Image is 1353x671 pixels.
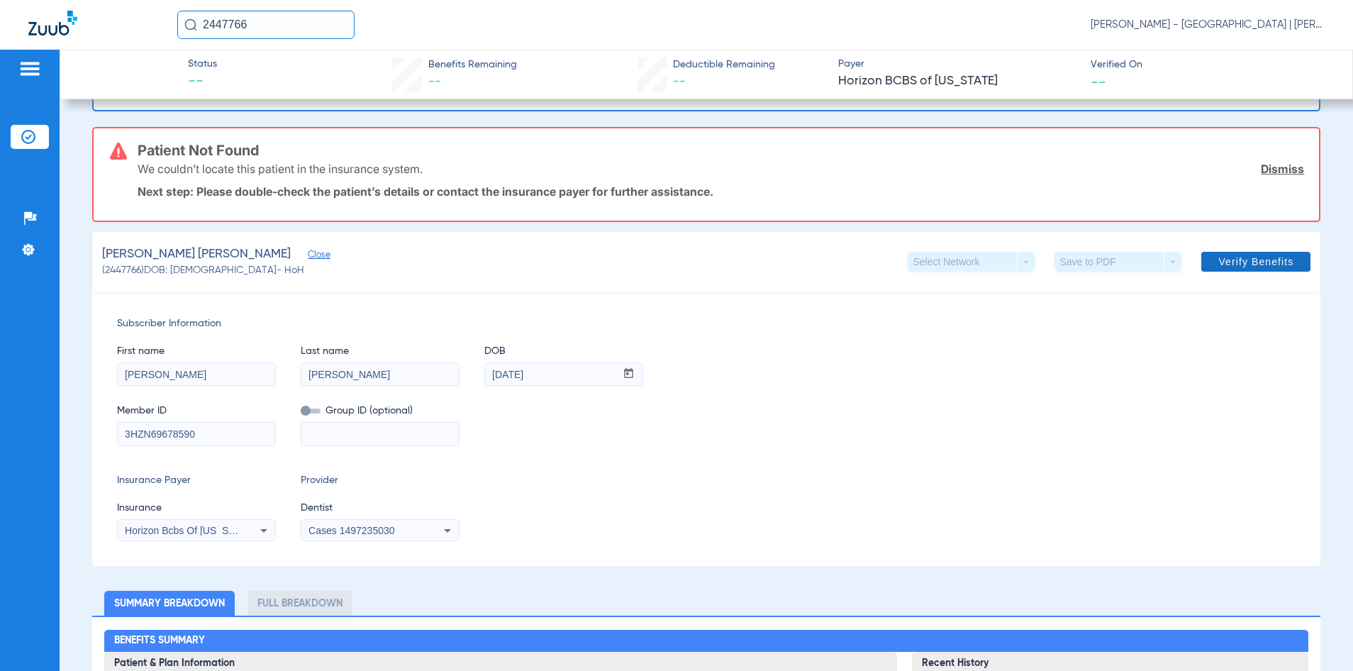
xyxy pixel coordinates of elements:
span: Benefits Remaining [428,57,517,72]
span: First name [117,344,276,359]
a: Dismiss [1261,162,1304,176]
span: Payer [838,57,1078,72]
span: Provider [301,473,460,488]
span: DOB [484,344,643,359]
span: Cases 1497235030 [308,525,394,536]
span: Horizon Bcbs Of [US_STATE] [125,525,255,536]
span: Subscriber Information [117,316,1296,331]
iframe: Chat Widget [1282,603,1353,671]
button: Open calendar [615,363,642,386]
span: [PERSON_NAME] - [GEOGRAPHIC_DATA] | [PERSON_NAME] [1091,18,1325,32]
span: Close [308,250,321,263]
span: Member ID [117,404,276,418]
span: Deductible Remaining [673,57,775,72]
span: -- [428,75,441,88]
span: -- [1091,74,1106,89]
p: Next step: Please double-check the patient’s details or contact the insurance payer for further a... [138,184,1305,199]
img: hamburger-icon [18,60,41,77]
img: error-icon [110,143,127,160]
span: Insurance [117,501,276,516]
h2: Benefits Summary [104,630,1308,653]
span: -- [673,75,686,88]
p: We couldn’t locate this patient in the insurance system. [138,162,423,176]
span: Dentist [301,501,460,516]
span: Horizon BCBS of [US_STATE] [838,72,1078,90]
img: Search Icon [184,18,197,31]
li: Summary Breakdown [104,591,235,616]
span: Last name [301,344,460,359]
span: -- [188,72,217,92]
h3: Patient Not Found [138,143,1305,157]
span: Insurance Payer [117,473,276,488]
li: Full Breakdown [247,591,352,616]
span: (2447766) DOB: [DEMOGRAPHIC_DATA] - HoH [102,263,304,278]
img: Zuub Logo [28,11,77,35]
input: Search for patients [177,11,355,39]
button: Verify Benefits [1201,252,1310,272]
span: [PERSON_NAME] [PERSON_NAME] [102,245,291,263]
span: Verify Benefits [1218,256,1293,267]
span: Verified On [1091,57,1330,72]
span: Group ID (optional) [301,404,460,418]
span: Status [188,57,217,72]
